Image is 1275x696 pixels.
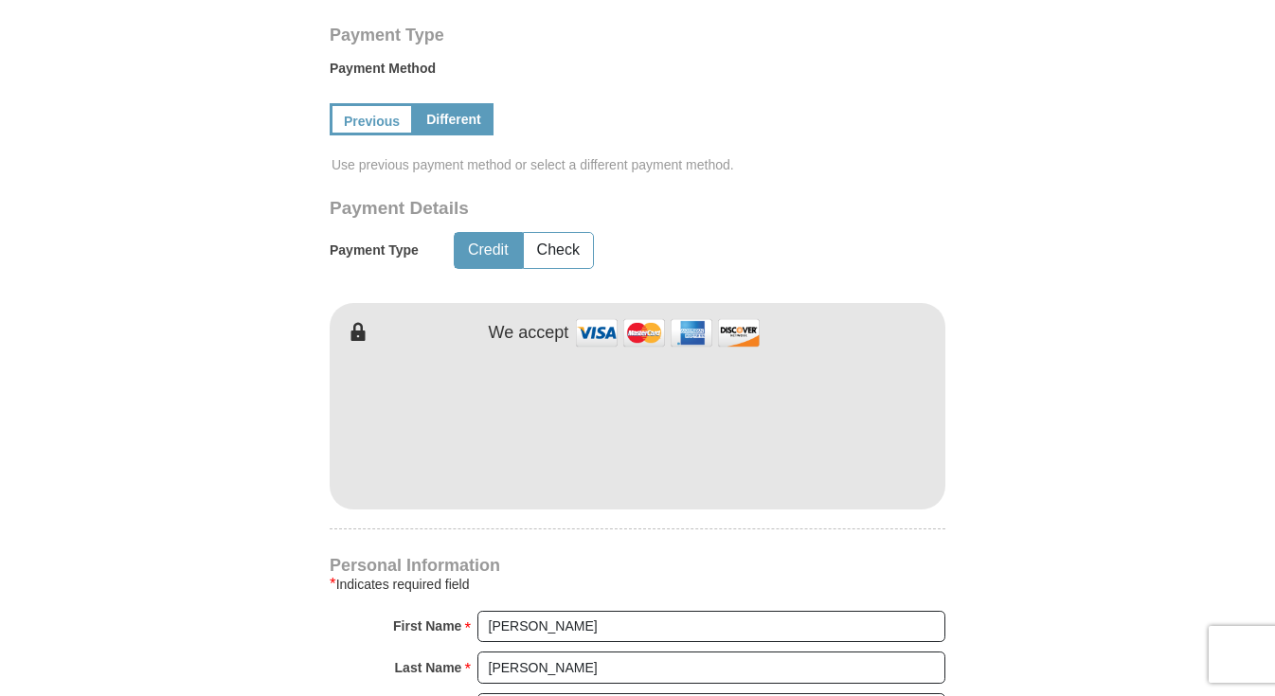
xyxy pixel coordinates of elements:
label: Payment Method [330,59,945,87]
a: Different [414,103,494,135]
div: Indicates required field [330,573,945,596]
button: Credit [455,233,522,268]
h4: We accept [489,323,569,344]
h5: Payment Type [330,242,419,259]
h4: Payment Type [330,27,945,43]
button: Check [524,233,593,268]
span: Use previous payment method or select a different payment method. [332,155,947,174]
strong: First Name [393,613,461,639]
img: credit cards accepted [573,312,763,353]
h4: Personal Information [330,558,945,573]
strong: Last Name [395,654,462,681]
a: Previous [330,103,414,135]
h3: Payment Details [330,198,813,220]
